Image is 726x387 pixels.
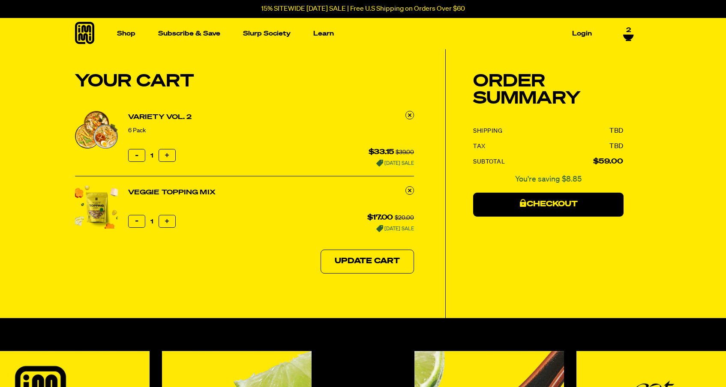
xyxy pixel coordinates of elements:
[473,193,624,217] button: Checkout
[75,186,118,229] img: Veggie Topping Mix
[114,27,139,40] a: Shop
[593,158,624,165] strong: $59.00
[128,149,176,163] input: quantity
[369,158,414,167] div: [DATE] SALE
[367,224,414,232] div: [DATE] SALE
[369,149,394,156] span: $33.15
[396,149,414,155] s: $39.00
[473,173,624,186] span: You're saving $8.85
[75,73,414,90] h1: Your Cart
[310,27,337,40] a: Learn
[609,127,624,135] dd: TBD
[155,27,224,40] a: Subscribe & Save
[473,73,624,107] h2: Order Summary
[395,215,414,221] s: $20.00
[321,250,414,274] button: Update Cart
[473,127,502,135] dt: Shipping
[114,18,595,49] nav: Main navigation
[473,158,505,166] dt: Subtotal
[261,5,465,13] p: 15% SITEWIDE [DATE] SALE | Free U.S Shipping on Orders Over $60
[473,143,486,150] dt: Tax
[569,27,595,40] a: Login
[626,27,631,34] span: 2
[367,214,393,221] span: $17.00
[128,112,192,122] a: Variety Vol. 2
[240,27,294,40] a: Slurp Society
[128,126,192,135] div: 6 Pack
[75,111,118,149] img: Variety Vol. 2 - 6 Pack
[609,143,624,150] dd: TBD
[623,27,634,41] a: 2
[128,215,176,229] input: quantity
[128,188,216,198] a: Veggie Topping Mix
